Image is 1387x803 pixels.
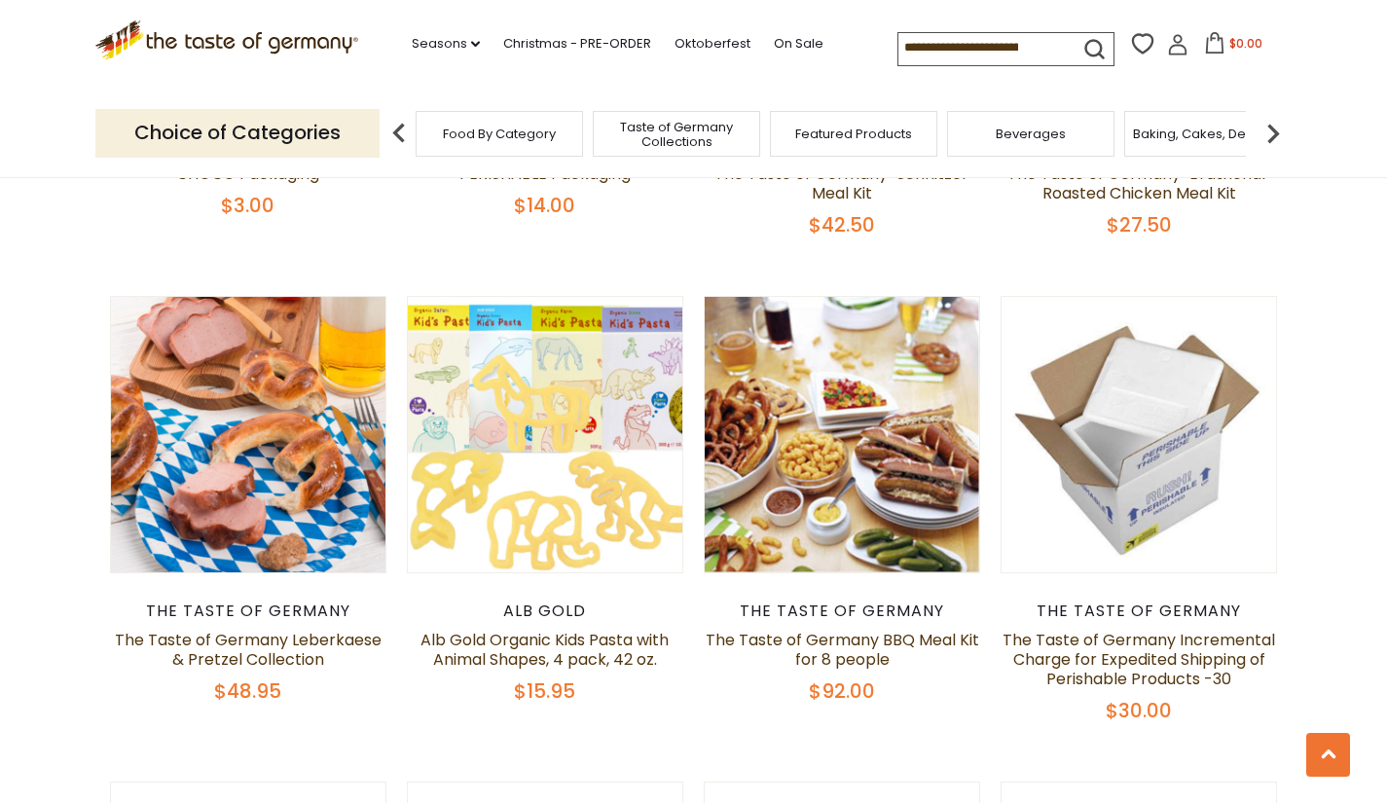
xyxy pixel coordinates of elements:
a: The Taste of Germany Incremental Charge for Expedited Shipping of Perishable Products -30 [1003,629,1275,690]
img: previous arrow [380,114,419,153]
div: The Taste of Germany [110,602,387,621]
a: The Taste of Germany "Brathendl" Roasted Chicken Meal Kit [1007,163,1270,204]
a: Oktoberfest [675,33,750,55]
a: Featured Products [795,127,912,141]
img: The Taste of Germany BBQ Meal Kit for 8 people [705,297,980,572]
a: Beverages [996,127,1066,141]
a: Taste of Germany Collections [599,120,754,149]
div: Alb Gold [407,602,684,621]
img: Alb Gold Organic Kids Pasta with Animal Shapes, 4 pack, 42 oz. [408,297,683,572]
a: Food By Category [443,127,556,141]
span: $92.00 [809,677,875,705]
div: The Taste of Germany [704,602,981,621]
a: Christmas - PRE-ORDER [503,33,651,55]
a: Alb Gold Organic Kids Pasta with Animal Shapes, 4 pack, 42 oz. [420,629,669,671]
span: $27.50 [1107,211,1172,238]
img: The Taste of Germany Leberkaese & Pretzel Collection [111,297,386,572]
span: $14.00 [514,192,575,219]
div: The Taste of Germany [1001,602,1278,621]
a: The Taste of Germany "Schnitzel" Meal Kit [714,163,970,204]
span: $15.95 [514,677,575,705]
span: $0.00 [1229,35,1262,52]
a: The Taste of Germany Leberkaese & Pretzel Collection [115,629,382,671]
span: $48.95 [214,677,281,705]
a: The Taste of Germany BBQ Meal Kit for 8 people [706,629,979,671]
button: $0.00 [1192,32,1275,61]
a: Baking, Cakes, Desserts [1133,127,1284,141]
p: Choice of Categories [95,109,380,157]
span: $42.50 [809,211,875,238]
img: The Taste of Germany Incremental Charge for Expedited Shipping of Perishable Products -30 [1002,297,1277,572]
span: $30.00 [1106,697,1172,724]
span: $3.00 [221,192,274,219]
img: next arrow [1254,114,1293,153]
a: On Sale [774,33,823,55]
a: Seasons [412,33,480,55]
